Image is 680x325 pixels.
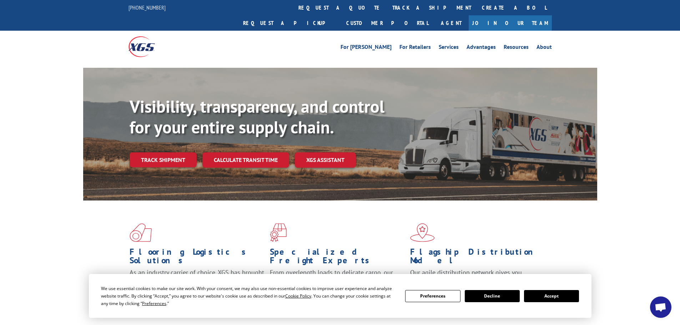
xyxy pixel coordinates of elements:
[295,152,356,168] a: XGS ASSISTANT
[142,300,166,306] span: Preferences
[504,44,529,52] a: Resources
[410,268,542,285] span: Our agile distribution network gives you nationwide inventory management on demand.
[101,285,397,307] div: We use essential cookies to make our site work. With your consent, we may also use non-essential ...
[469,15,552,31] a: Join Our Team
[238,15,341,31] a: Request a pickup
[524,290,579,302] button: Accept
[130,223,152,242] img: xgs-icon-total-supply-chain-intelligence-red
[130,268,264,294] span: As an industry carrier of choice, XGS has brought innovation and dedication to flooring logistics...
[537,44,552,52] a: About
[129,4,166,11] a: [PHONE_NUMBER]
[341,44,392,52] a: For [PERSON_NAME]
[439,44,459,52] a: Services
[130,248,265,268] h1: Flooring Logistics Solutions
[202,152,289,168] a: Calculate transit time
[89,274,591,318] div: Cookie Consent Prompt
[130,95,384,138] b: Visibility, transparency, and control for your entire supply chain.
[410,223,435,242] img: xgs-icon-flagship-distribution-model-red
[399,44,431,52] a: For Retailers
[341,15,434,31] a: Customer Portal
[650,296,671,318] div: Open chat
[405,290,460,302] button: Preferences
[270,248,405,268] h1: Specialized Freight Experts
[270,268,405,300] p: From overlength loads to delicate cargo, our experienced staff knows the best way to move your fr...
[467,44,496,52] a: Advantages
[410,248,545,268] h1: Flagship Distribution Model
[465,290,520,302] button: Decline
[270,223,287,242] img: xgs-icon-focused-on-flooring-red
[285,293,311,299] span: Cookie Policy
[130,152,197,167] a: Track shipment
[434,15,469,31] a: Agent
